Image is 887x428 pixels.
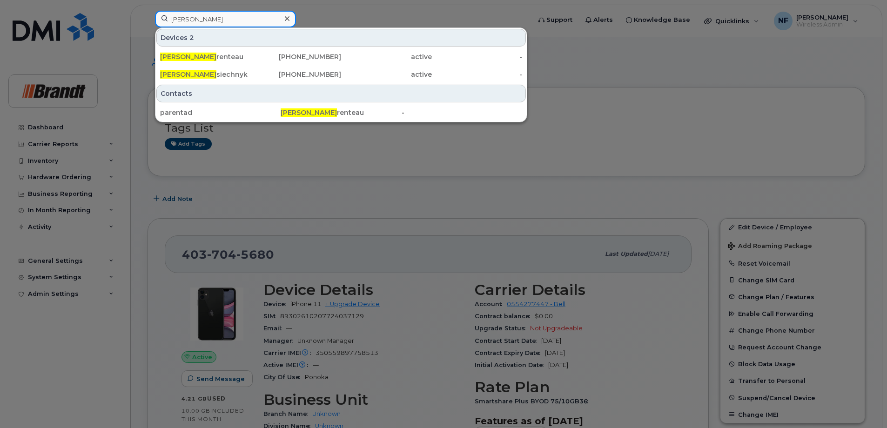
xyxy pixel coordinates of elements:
[156,66,526,83] a: [PERSON_NAME]siechnyk[PHONE_NUMBER]active-
[156,48,526,65] a: [PERSON_NAME]renteau[PHONE_NUMBER]active-
[341,52,432,61] div: active
[160,70,251,79] div: siechnyk
[432,70,523,79] div: -
[251,70,342,79] div: [PHONE_NUMBER]
[160,108,281,117] div: parentad
[160,70,216,79] span: [PERSON_NAME]
[281,108,401,117] div: renteau
[341,70,432,79] div: active
[160,53,216,61] span: [PERSON_NAME]
[156,85,526,102] div: Contacts
[156,29,526,47] div: Devices
[251,52,342,61] div: [PHONE_NUMBER]
[189,33,194,42] span: 2
[160,52,251,61] div: renteau
[281,108,337,117] span: [PERSON_NAME]
[402,108,522,117] div: -
[432,52,523,61] div: -
[156,104,526,121] a: parentad[PERSON_NAME]renteau-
